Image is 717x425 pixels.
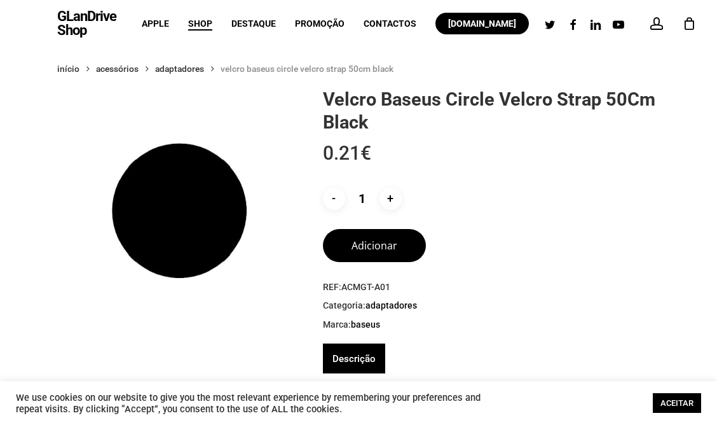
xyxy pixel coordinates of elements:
a: Acessórios [96,63,139,74]
input: Product quantity [348,188,377,210]
span: Destaque [231,18,276,29]
span: ACMGT-A01 [341,282,390,292]
span: Velcro Baseus Circle Velcro Strap 50Cm Black [221,64,393,74]
div: We use cookies on our website to give you the most relevant experience by remembering your prefer... [16,392,496,415]
a: Baseus [351,319,380,330]
button: Adicionar [323,229,426,262]
a: Shop [188,19,212,28]
a: Adaptadores [155,63,204,74]
a: Destaque [231,19,276,28]
span: [DOMAIN_NAME] [448,18,516,29]
h1: Velcro Baseus Circle Velcro Strap 50Cm Black [323,88,660,134]
span: REF: [323,281,660,294]
a: Promoção [295,19,345,28]
span: Promoção [295,18,345,29]
a: Descrição [332,344,376,373]
a: ACEITAR [653,393,701,413]
span: Shop [188,18,212,29]
span: € [360,142,371,164]
a: Cart [682,17,696,31]
a: GLanDrive Shop [57,10,116,38]
span: Marca: [323,319,660,331]
input: - [323,188,345,210]
img: Placeholder [57,88,301,333]
a: Início [57,63,79,74]
a: Apple [142,19,169,28]
input: + [379,188,402,210]
span: Contactos [364,18,416,29]
a: Contactos [364,19,416,28]
span: Categoria: [323,300,660,312]
a: [DOMAIN_NAME] [435,19,529,28]
a: Adaptadores [365,300,417,311]
span: Apple [142,18,169,29]
bdi: 0.21 [323,142,371,164]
